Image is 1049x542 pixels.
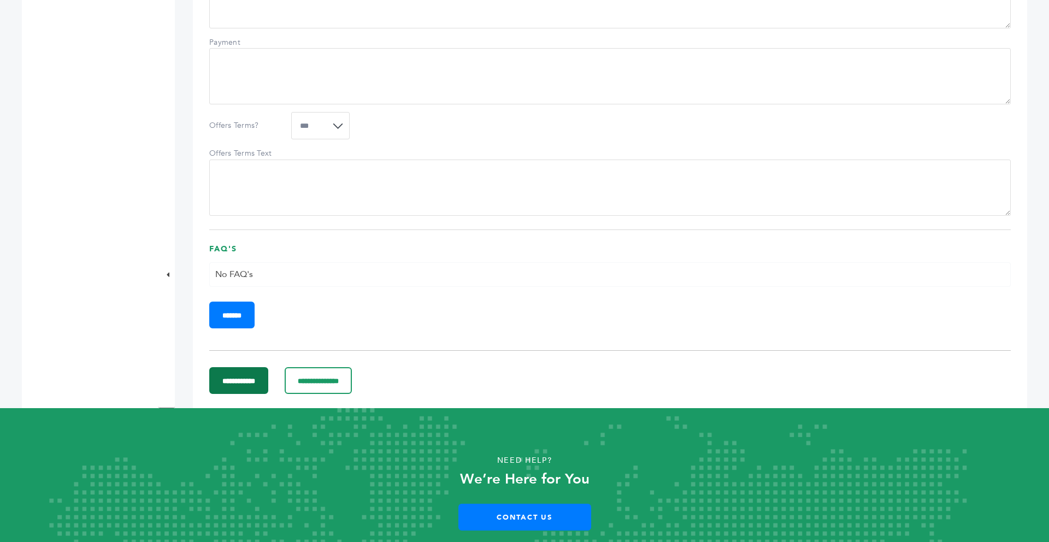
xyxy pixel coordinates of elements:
label: Offers Terms Text [209,148,286,159]
span: No FAQ's [215,268,253,280]
p: Need Help? [52,452,997,469]
h3: FAQ's [209,244,1011,263]
strong: We’re Here for You [460,469,590,489]
label: Offers Terms? [209,120,286,131]
a: Contact Us [458,504,591,531]
label: Payment [209,37,286,48]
